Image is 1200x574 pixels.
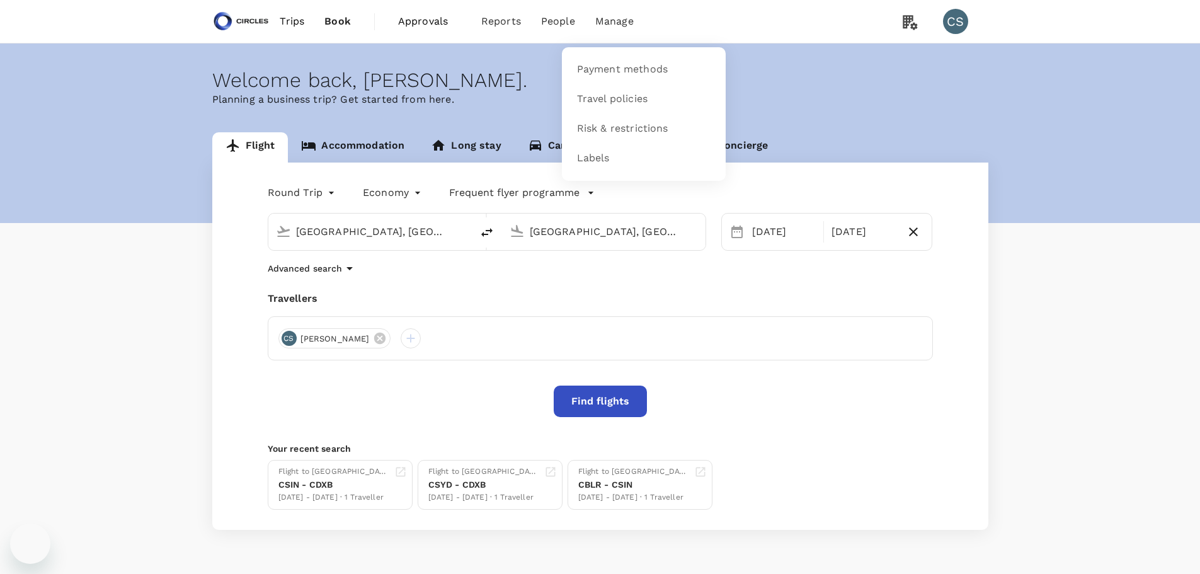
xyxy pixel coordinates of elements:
[418,132,514,163] a: Long stay
[428,478,539,491] div: CSYD - CDXB
[278,478,389,491] div: CSIN - CDXB
[268,183,338,203] div: Round Trip
[515,132,612,163] a: Car rental
[288,132,418,163] a: Accommodation
[569,55,718,84] a: Payment methods
[268,291,933,306] div: Travellers
[268,442,933,455] p: Your recent search
[826,219,900,244] div: [DATE]
[212,8,270,35] img: Circles
[577,122,668,136] span: Risk & restrictions
[943,9,968,34] div: CS
[577,62,668,77] span: Payment methods
[293,333,377,345] span: [PERSON_NAME]
[282,331,297,346] div: CS
[541,14,575,29] span: People
[363,183,424,203] div: Economy
[280,14,304,29] span: Trips
[684,132,781,163] a: Concierge
[569,84,718,114] a: Travel policies
[324,14,351,29] span: Book
[577,92,648,106] span: Travel policies
[578,491,689,504] div: [DATE] - [DATE] · 1 Traveller
[268,261,357,276] button: Advanced search
[472,217,502,248] button: delete
[296,222,445,241] input: Depart from
[463,230,466,232] button: Open
[578,466,689,478] div: Flight to [GEOGRAPHIC_DATA]
[278,491,389,504] div: [DATE] - [DATE] · 1 Traveller
[554,386,647,417] button: Find flights
[577,151,610,166] span: Labels
[449,185,580,200] p: Frequent flyer programme
[449,185,595,200] button: Frequent flyer programme
[212,92,988,107] p: Planning a business trip? Get started from here.
[212,69,988,92] div: Welcome back , [PERSON_NAME] .
[398,14,461,29] span: Approvals
[278,466,389,478] div: Flight to [GEOGRAPHIC_DATA]
[278,328,391,348] div: CS[PERSON_NAME]
[578,478,689,491] div: CBLR - CSIN
[595,14,634,29] span: Manage
[428,491,539,504] div: [DATE] - [DATE] · 1 Traveller
[747,219,821,244] div: [DATE]
[268,262,342,275] p: Advanced search
[569,114,718,144] a: Risk & restrictions
[428,466,539,478] div: Flight to [GEOGRAPHIC_DATA]
[530,222,679,241] input: Going to
[481,14,521,29] span: Reports
[697,230,699,232] button: Open
[212,132,289,163] a: Flight
[569,144,718,173] a: Labels
[10,524,50,564] iframe: Button to launch messaging window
